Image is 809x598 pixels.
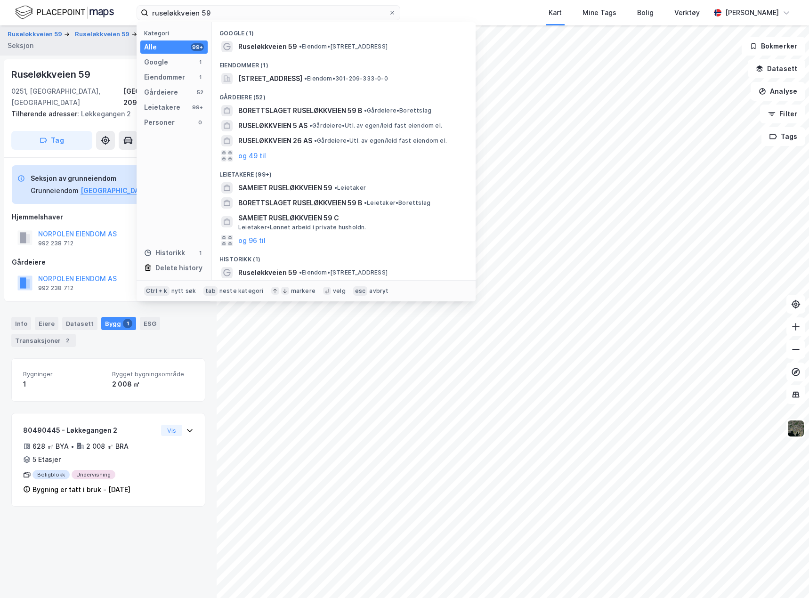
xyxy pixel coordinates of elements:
div: esc [353,286,368,296]
img: logo.f888ab2527a4732fd821a326f86c7f29.svg [15,4,114,21]
div: 80490445 - Løkkegangen 2 [23,425,157,436]
div: Gårdeiere [144,87,178,98]
div: Leietakere [144,102,180,113]
div: ESG [140,317,160,330]
span: Tilhørende adresser: [11,110,81,118]
div: Bygg [101,317,136,330]
span: RUSELØKKVEIEN 26 AS [238,135,312,146]
div: [GEOGRAPHIC_DATA], 209/333/0/2 [123,86,205,108]
div: Kontrollprogram for chat [762,553,809,598]
span: Gårdeiere • Borettslag [364,107,431,114]
div: Ctrl + k [144,286,170,296]
span: Bygninger [23,370,105,378]
span: Leietaker [334,184,366,192]
button: Vis [161,425,182,436]
button: [GEOGRAPHIC_DATA], 209/333 [81,185,184,196]
span: BORETTSLAGET RUSELØKKVEIEN 59 B [238,105,362,116]
div: 992 238 712 [38,240,73,247]
div: 0 [196,119,204,126]
div: 5 Etasjer [32,454,61,465]
div: Transaksjoner [11,334,76,347]
div: Delete history [155,262,202,274]
div: nytt søk [171,287,196,295]
span: Eiendom • 301-209-333-0-0 [304,75,388,82]
div: Seksjon av grunneiendom [31,173,184,184]
div: Historikk (1) [212,248,476,265]
div: neste kategori [219,287,264,295]
div: 2 008 ㎡ [112,379,194,390]
span: • [309,122,312,129]
div: Bygning er tatt i bruk - [DATE] [32,484,130,495]
div: Leietakere (99+) [212,163,476,180]
div: 628 ㎡ BYA [32,441,69,452]
span: Ruseløkkveien 59 [238,41,297,52]
div: 1 [196,73,204,81]
span: • [299,43,302,50]
span: • [334,184,337,191]
span: • [364,199,367,206]
div: Info [11,317,31,330]
span: SAMEIET RUSELØKKVEIEN 59 [238,182,332,194]
span: BORETTSLAGET RUSELØKKVEIEN 59 B [238,197,362,209]
span: • [364,107,367,114]
div: Kart [549,7,562,18]
div: 0251, [GEOGRAPHIC_DATA], [GEOGRAPHIC_DATA] [11,86,123,108]
div: • [71,443,74,450]
div: Kategori [144,30,208,37]
span: • [299,269,302,276]
div: Datasett [62,317,97,330]
div: Seksjon [8,40,33,51]
div: Mine Tags [582,7,616,18]
div: [PERSON_NAME] [725,7,779,18]
div: Historikk [144,247,185,259]
span: [STREET_ADDRESS] [238,73,302,84]
div: 52 [196,89,204,96]
span: Leietaker • Borettslag [364,199,430,207]
span: Eiendom • [STREET_ADDRESS] [299,269,388,276]
div: Eiendommer [144,72,185,83]
div: 1 [23,379,105,390]
span: Leietaker • Lønnet arbeid i private husholdn. [238,224,366,231]
button: Datasett [748,59,805,78]
div: 1 [196,58,204,66]
button: og 49 til [238,150,266,162]
div: markere [291,287,316,295]
div: Google (1) [212,22,476,39]
div: Google [144,57,168,68]
div: Eiendommer (1) [212,54,476,71]
button: Ruseløkkveien 59 [75,30,131,39]
span: RUSELØKKVEIEN 5 AS [238,120,307,131]
span: Gårdeiere • Utl. av egen/leid fast eiendom el. [309,122,442,129]
span: Ruseløkkveien 59 [238,267,297,278]
div: Bolig [637,7,654,18]
span: • [314,137,317,144]
button: Bokmerker [742,37,805,56]
div: velg [333,287,346,295]
span: Eiendom • [STREET_ADDRESS] [299,43,388,50]
span: SAMEIET RUSELØKKVEIEN 59 C [238,212,464,224]
div: Alle [144,41,157,53]
input: Søk på adresse, matrikkel, gårdeiere, leietakere eller personer [148,6,388,20]
div: 99+ [191,104,204,111]
div: Ruseløkkveien 59 [11,67,92,82]
div: Løkkegangen 2 [11,108,198,120]
div: Grunneiendom [31,185,79,196]
div: Gårdeiere (52) [212,86,476,103]
div: 2 [63,336,72,345]
div: 992 238 712 [38,284,73,292]
button: Filter [760,105,805,123]
div: Eiere [35,317,58,330]
button: Analyse [751,82,805,101]
div: 99+ [191,43,204,51]
div: 1 [196,249,204,257]
div: 2 008 ㎡ BRA [86,441,129,452]
span: Gårdeiere • Utl. av egen/leid fast eiendom el. [314,137,447,145]
div: Gårdeiere [12,257,205,268]
button: Tag [11,131,92,150]
div: Personer [144,117,175,128]
div: 1 [123,319,132,328]
span: • [304,75,307,82]
div: Verktøy [674,7,700,18]
button: Tags [761,127,805,146]
img: 9k= [787,420,805,437]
